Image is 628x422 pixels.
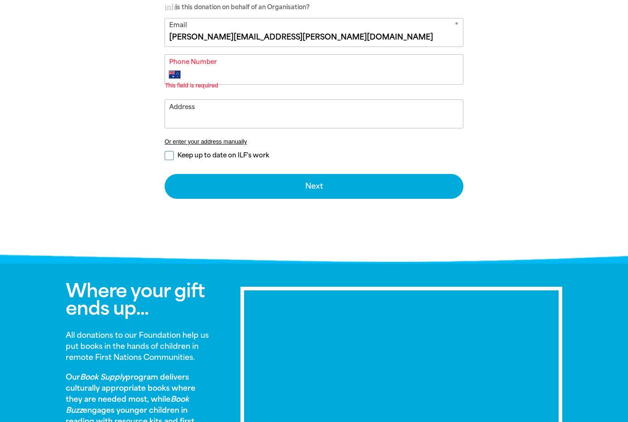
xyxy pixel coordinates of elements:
[165,3,463,12] p: Is this donation on behalf of an Organisation?
[165,174,463,199] button: Next
[66,280,205,319] span: Where your gift ends up...
[80,373,126,382] em: Book Supply
[66,395,189,415] em: Book Buzz
[177,151,269,160] span: Keep up to date on ILF's work
[165,3,178,12] i: info
[165,138,463,145] button: Or enter your address manually
[66,331,209,362] strong: All donations to our Foundation help us put books in the hands of children in remote First Nation...
[165,151,174,160] input: Keep up to date on ILF's work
